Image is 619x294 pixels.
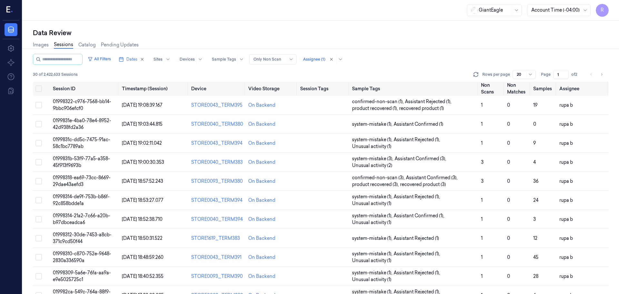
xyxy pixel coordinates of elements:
[507,102,510,108] span: 0
[507,159,510,165] span: 0
[481,102,483,108] span: 1
[597,70,606,79] button: Go to next page
[122,178,163,184] span: [DATE] 18:57:52.243
[533,254,538,260] span: 45
[394,212,446,219] span: Assistant Confirmed (1) ,
[35,254,42,260] button: Select row
[352,250,394,257] span: system-mistake (1) ,
[191,197,243,204] div: STORE0043_TERM394
[248,273,275,280] div: On Backend
[191,140,243,147] div: STORE0043_TERM394
[35,121,42,127] button: Select row
[533,159,536,165] span: 4
[189,82,246,96] th: Device
[478,82,505,96] th: Non Scans
[405,98,453,105] span: Assistant Rejected (1) ,
[191,159,243,166] div: STORE0040_TERM383
[101,42,139,48] a: Pending Updates
[507,273,510,279] span: 0
[248,216,275,223] div: On Backend
[246,82,298,96] th: Video Storage
[507,235,510,241] span: 0
[53,99,111,111] span: 01998322-c976-7568-bb14-9bbc906efcf0
[33,42,49,48] a: Images
[33,28,609,37] div: Data Review
[352,136,394,143] span: system-mistake (1) ,
[352,98,405,105] span: confirmed-non-scan (1) ,
[533,216,536,222] span: 3
[481,273,483,279] span: 1
[35,178,42,184] button: Select row
[559,140,573,146] span: rupa b
[394,235,439,242] span: Assistant Rejected (1)
[352,121,394,128] span: system-mistake (1) ,
[481,178,484,184] span: 3
[248,197,275,204] div: On Backend
[35,273,42,279] button: Select row
[559,121,573,127] span: rupa b
[394,250,441,257] span: Assistant Rejected (1) ,
[349,82,479,96] th: Sample Tags
[35,216,42,222] button: Select row
[53,137,110,149] span: 0199831c-dd5c-7475-91ac-58c1bc7789ab
[35,140,42,146] button: Select row
[85,54,113,64] button: All Filters
[122,273,163,279] span: [DATE] 18:40:52.355
[481,197,483,203] span: 1
[126,56,137,62] span: Dates
[557,82,609,96] th: Assignee
[559,216,573,222] span: rupa b
[352,143,391,150] span: Unusual activity (1)
[352,269,394,276] span: system-mistake (1) ,
[571,72,582,77] span: of 2
[352,181,400,188] span: product recovered (3) ,
[191,235,243,242] div: STORE1619_TERM383
[122,235,162,241] span: [DATE] 18:50:31.522
[191,254,243,261] div: STORE0043_TERM391
[33,72,78,77] span: 30 of 2,422,633 Sessions
[122,254,163,260] span: [DATE] 18:48:59.260
[122,197,163,203] span: [DATE] 18:53:27.077
[248,140,275,147] div: On Backend
[122,159,164,165] span: [DATE] 19:00:30.353
[352,276,391,283] span: Unusual activity (1)
[559,235,573,241] span: rupa b
[399,105,444,112] span: recovered product (1)
[394,121,443,128] span: Assistant Confirmed (1)
[122,216,162,222] span: [DATE] 18:52:38.710
[533,273,538,279] span: 28
[507,254,510,260] span: 0
[352,235,394,242] span: system-mistake (1) ,
[507,140,510,146] span: 0
[394,269,441,276] span: Assistant Rejected (1) ,
[541,72,551,77] span: Page
[298,82,349,96] th: Session Tags
[352,219,391,226] span: Unusual activity (1)
[352,212,394,219] span: system-mistake (1) ,
[533,140,536,146] span: 9
[559,254,573,260] span: rupa b
[191,102,243,109] div: STORE0043_TERM395
[400,181,446,188] span: recovered product (3)
[482,72,510,77] p: Rows per page
[122,121,162,127] span: [DATE] 19:03:44.815
[35,197,42,203] button: Select row
[35,235,42,241] button: Select row
[507,197,510,203] span: 0
[248,102,275,109] div: On Backend
[507,216,510,222] span: 0
[191,121,243,128] div: STORE0040_TERM380
[406,174,459,181] span: Assistant Confirmed (3) ,
[352,155,395,162] span: system-mistake (3) ,
[352,162,392,169] span: Unusual activity (2)
[53,213,110,225] span: 01998314-21a2-7c66-a20b-b97dbceadca6
[481,216,483,222] span: 1
[122,140,162,146] span: [DATE] 19:02:11.042
[119,82,188,96] th: Timestamp (Session)
[533,102,537,108] span: 19
[78,42,96,48] a: Catalog
[122,102,162,108] span: [DATE] 19:08:39.167
[248,178,275,185] div: On Backend
[53,232,112,244] span: 01998312-30de-7453-a8cb-371c9cd50f44
[116,54,147,64] button: Dates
